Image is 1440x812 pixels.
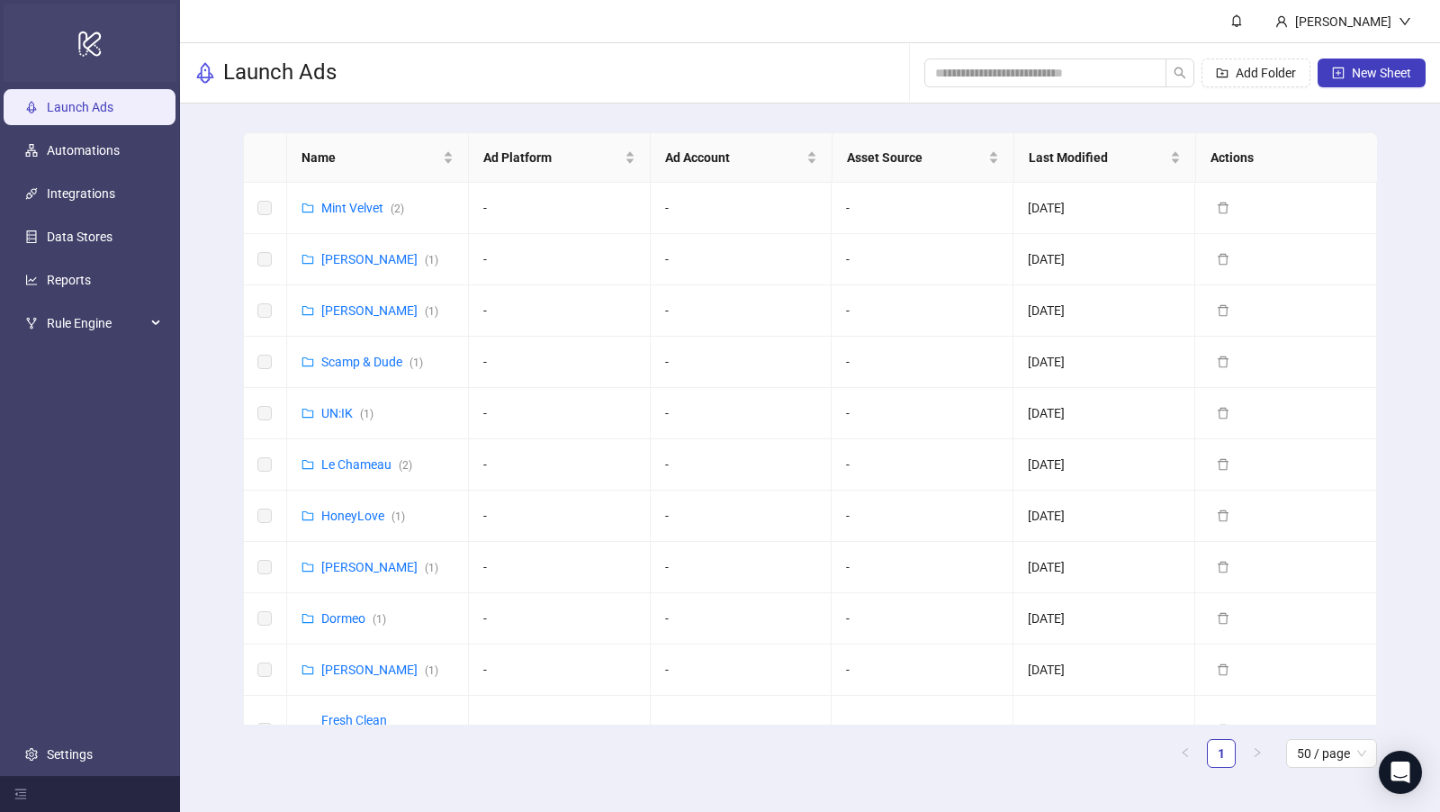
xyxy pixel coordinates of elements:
[1216,67,1228,79] span: folder-add
[651,696,832,765] td: -
[1297,740,1366,767] span: 50 / page
[301,202,314,214] span: folder
[1013,491,1195,542] td: [DATE]
[425,254,438,266] span: ( 1 )
[321,406,373,420] a: UN:IK(1)
[1013,593,1195,645] td: [DATE]
[223,59,337,87] h3: Launch Ads
[469,439,651,491] td: -
[469,337,651,388] td: -
[321,303,438,318] a: [PERSON_NAME](1)
[1029,148,1166,167] span: Last Modified
[321,509,405,523] a: HoneyLove(1)
[1013,696,1195,765] td: [DATE]
[651,542,832,593] td: -
[1171,739,1200,768] button: left
[469,696,651,765] td: -
[832,696,1013,765] td: -
[321,201,404,215] a: Mint Velvet(2)
[391,510,405,523] span: ( 1 )
[1217,458,1229,471] span: delete
[1217,724,1229,736] span: delete
[360,408,373,420] span: ( 1 )
[287,133,469,183] th: Name
[651,133,832,183] th: Ad Account
[1013,183,1195,234] td: [DATE]
[1217,407,1229,420] span: delete
[1180,747,1191,758] span: left
[832,337,1013,388] td: -
[832,388,1013,439] td: -
[425,562,438,574] span: ( 1 )
[1013,285,1195,337] td: [DATE]
[469,133,651,183] th: Ad Platform
[194,62,216,84] span: rocket
[1013,542,1195,593] td: [DATE]
[321,457,412,472] a: Le Chameau(2)
[391,203,404,215] span: ( 2 )
[1196,133,1378,183] th: Actions
[301,561,314,573] span: folder
[651,439,832,491] td: -
[47,100,113,114] a: Launch Ads
[469,388,651,439] td: -
[321,713,388,747] a: Fresh Clean Threads(1)
[301,253,314,266] span: folder
[651,183,832,234] td: -
[483,148,621,167] span: Ad Platform
[399,459,412,472] span: ( 2 )
[425,305,438,318] span: ( 1 )
[47,230,112,244] a: Data Stores
[321,560,438,574] a: [PERSON_NAME](1)
[469,645,651,696] td: -
[301,458,314,471] span: folder
[832,593,1013,645] td: -
[832,645,1013,696] td: -
[321,355,423,369] a: Scamp & Dude(1)
[832,439,1013,491] td: -
[469,183,651,234] td: -
[1014,133,1196,183] th: Last Modified
[1013,439,1195,491] td: [DATE]
[1013,234,1195,285] td: [DATE]
[832,234,1013,285] td: -
[301,724,314,736] span: folder
[1252,747,1263,758] span: right
[1217,253,1229,266] span: delete
[1171,739,1200,768] li: Previous Page
[14,788,27,800] span: menu-fold
[1286,739,1377,768] div: Page Size
[1208,740,1235,767] a: 1
[1013,337,1195,388] td: [DATE]
[301,148,439,167] span: Name
[321,252,438,266] a: [PERSON_NAME](1)
[1332,67,1345,79] span: plus-square
[301,356,314,368] span: folder
[47,305,146,341] span: Rule Engine
[665,148,803,167] span: Ad Account
[1379,751,1422,794] div: Open Intercom Messenger
[651,491,832,542] td: -
[321,663,438,677] a: [PERSON_NAME](1)
[301,304,314,317] span: folder
[1243,739,1272,768] li: Next Page
[1236,66,1296,80] span: Add Folder
[1217,612,1229,625] span: delete
[469,542,651,593] td: -
[1217,561,1229,573] span: delete
[832,133,1014,183] th: Asset Source
[1217,202,1229,214] span: delete
[651,645,832,696] td: -
[1207,739,1236,768] li: 1
[321,611,386,626] a: Dormeo(1)
[469,234,651,285] td: -
[47,747,93,762] a: Settings
[301,612,314,625] span: folder
[651,388,832,439] td: -
[1217,663,1229,676] span: delete
[1230,14,1243,27] span: bell
[1174,67,1186,79] span: search
[1201,59,1310,87] button: Add Folder
[1013,645,1195,696] td: [DATE]
[832,183,1013,234] td: -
